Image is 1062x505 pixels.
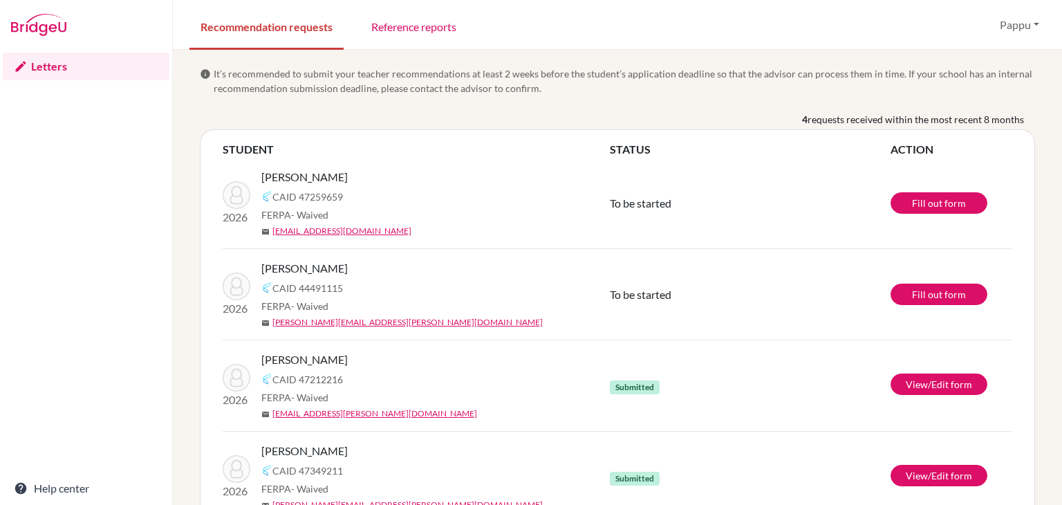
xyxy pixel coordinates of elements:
span: - Waived [291,483,328,495]
span: FERPA [261,390,328,405]
img: Common App logo [261,282,272,293]
a: View/Edit form [891,465,987,486]
span: CAID 47259659 [272,190,343,204]
th: STATUS [610,141,891,158]
a: Reference reports [360,2,467,50]
a: Letters [3,53,169,80]
span: CAID 47349211 [272,463,343,478]
a: [PERSON_NAME][EMAIL_ADDRESS][PERSON_NAME][DOMAIN_NAME] [272,316,543,329]
span: - Waived [291,392,328,403]
span: [PERSON_NAME] [261,443,348,459]
img: Mathew, Daksh [223,455,250,483]
p: 2026 [223,300,250,317]
img: Roy, Ishaan [223,364,250,392]
p: 2026 [223,392,250,408]
img: Bridge-U [11,14,66,36]
th: ACTION [891,141,1012,158]
a: Fill out form [891,284,987,305]
a: View/Edit form [891,374,987,395]
span: [PERSON_NAME] [261,260,348,277]
a: Recommendation requests [189,2,344,50]
a: [EMAIL_ADDRESS][DOMAIN_NAME] [272,225,411,237]
span: requests received within the most recent 8 months [808,112,1024,127]
p: 2026 [223,209,250,226]
span: FERPA [261,299,328,313]
button: Pappu [994,12,1045,38]
img: Salwan, Aadya [223,273,250,300]
span: [PERSON_NAME] [261,169,348,185]
span: CAID 44491115 [272,281,343,295]
a: Help center [3,475,169,502]
img: Common App logo [261,465,272,476]
span: Submitted [610,472,660,486]
th: STUDENT [223,141,610,158]
span: - Waived [291,209,328,221]
img: Common App logo [261,191,272,202]
span: CAID 47212216 [272,372,343,387]
a: [EMAIL_ADDRESS][PERSON_NAME][DOMAIN_NAME] [272,407,477,420]
span: To be started [610,288,671,301]
b: 4 [802,112,808,127]
span: info [200,68,211,80]
span: mail [261,410,270,419]
span: mail [261,228,270,236]
img: Common App logo [261,374,272,385]
span: - Waived [291,300,328,312]
p: 2026 [223,483,250,499]
span: To be started [610,196,671,210]
span: FERPA [261,208,328,222]
img: Marhwal, Aditya [223,181,250,209]
span: FERPA [261,481,328,496]
span: It’s recommended to submit your teacher recommendations at least 2 weeks before the student’s app... [214,66,1035,95]
a: Fill out form [891,192,987,214]
span: Submitted [610,380,660,394]
span: mail [261,319,270,327]
span: [PERSON_NAME] [261,351,348,368]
